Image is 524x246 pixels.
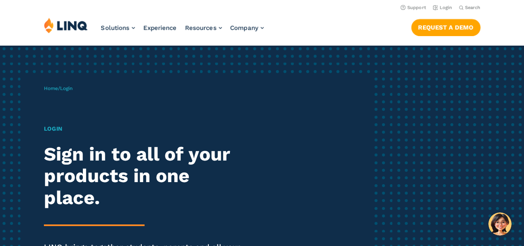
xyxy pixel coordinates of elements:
[101,17,264,45] nav: Primary Navigation
[230,24,264,32] a: Company
[401,5,426,10] a: Support
[44,85,72,91] span: /
[433,5,452,10] a: Login
[185,24,217,32] span: Resources
[185,24,222,32] a: Resources
[60,85,72,91] span: Login
[411,19,481,36] a: Request a Demo
[143,24,177,32] a: Experience
[101,24,130,32] span: Solutions
[44,85,58,91] a: Home
[459,5,481,11] button: Open Search Bar
[44,17,88,33] img: LINQ | K‑12 Software
[44,124,246,133] h1: Login
[44,144,246,209] h2: Sign in to all of your products in one place.
[488,212,512,236] button: Hello, have a question? Let’s chat.
[101,24,135,32] a: Solutions
[411,17,481,36] nav: Button Navigation
[465,5,481,10] span: Search
[230,24,258,32] span: Company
